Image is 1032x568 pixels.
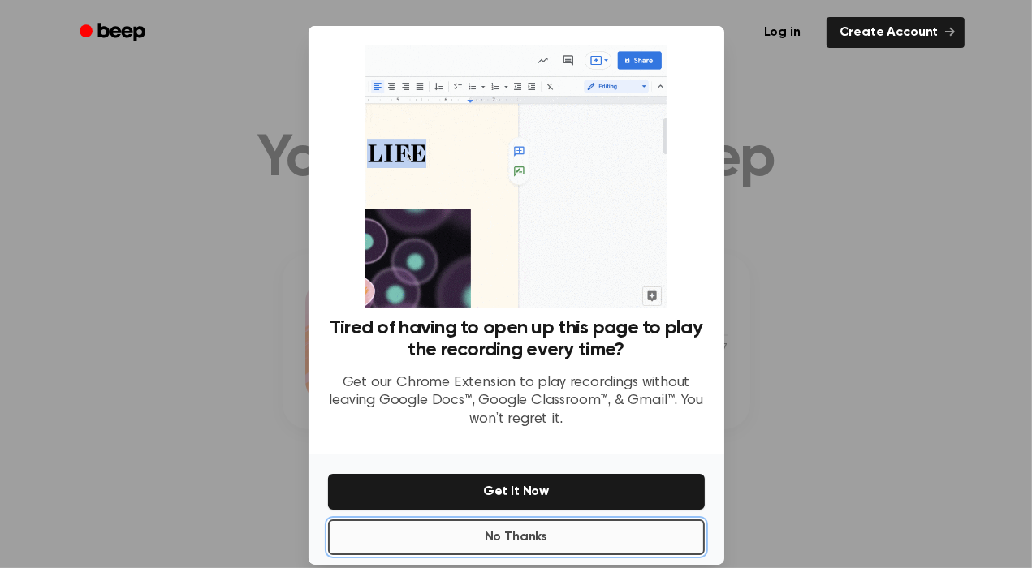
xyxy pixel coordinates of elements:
[328,474,705,510] button: Get It Now
[827,17,965,48] a: Create Account
[365,45,667,308] img: Beep extension in action
[328,374,705,429] p: Get our Chrome Extension to play recordings without leaving Google Docs™, Google Classroom™, & Gm...
[748,14,817,51] a: Log in
[328,519,705,555] button: No Thanks
[328,317,705,361] h3: Tired of having to open up this page to play the recording every time?
[68,17,160,49] a: Beep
